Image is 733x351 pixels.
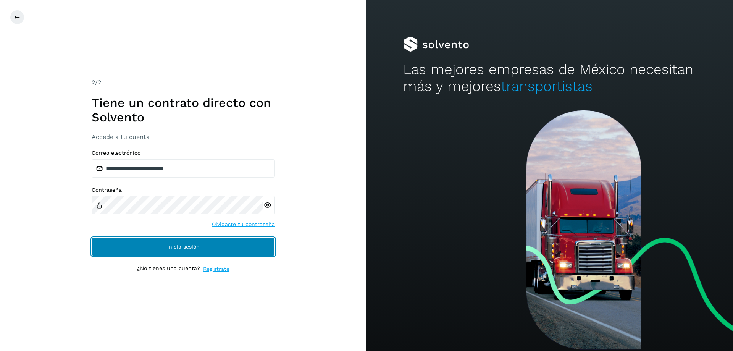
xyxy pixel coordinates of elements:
a: Regístrate [203,265,229,273]
label: Contraseña [92,187,275,193]
h1: Tiene un contrato directo con Solvento [92,95,275,125]
h2: Las mejores empresas de México necesitan más y mejores [403,61,696,95]
span: Inicia sesión [167,244,200,249]
label: Correo electrónico [92,150,275,156]
a: Olvidaste tu contraseña [212,220,275,228]
button: Inicia sesión [92,238,275,256]
p: ¿No tienes una cuenta? [137,265,200,273]
h3: Accede a tu cuenta [92,133,275,141]
div: /2 [92,78,275,87]
span: transportistas [501,78,593,94]
span: 2 [92,79,95,86]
